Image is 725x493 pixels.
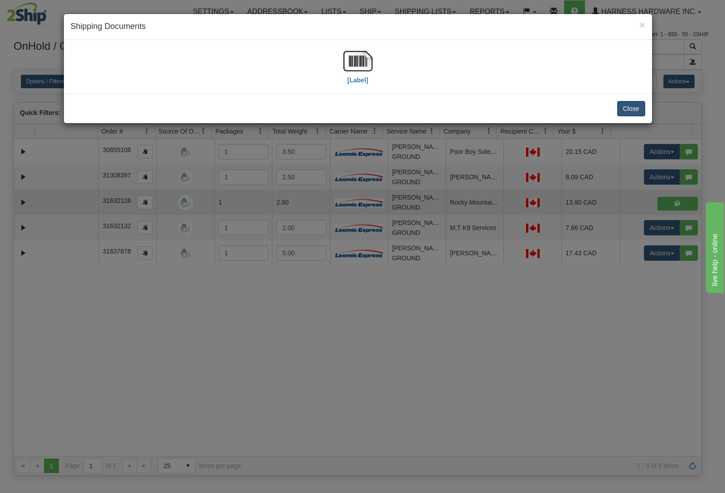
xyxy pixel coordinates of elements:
[348,76,368,85] label: [Label]
[617,101,645,116] button: Close
[343,47,372,76] img: barcode.jpg
[639,19,645,30] span: ×
[71,21,645,33] h4: Shipping Documents
[704,200,724,292] iframe: chat widget
[639,20,645,29] button: Close
[7,5,84,16] div: live help - online
[343,57,372,83] a: [Label]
